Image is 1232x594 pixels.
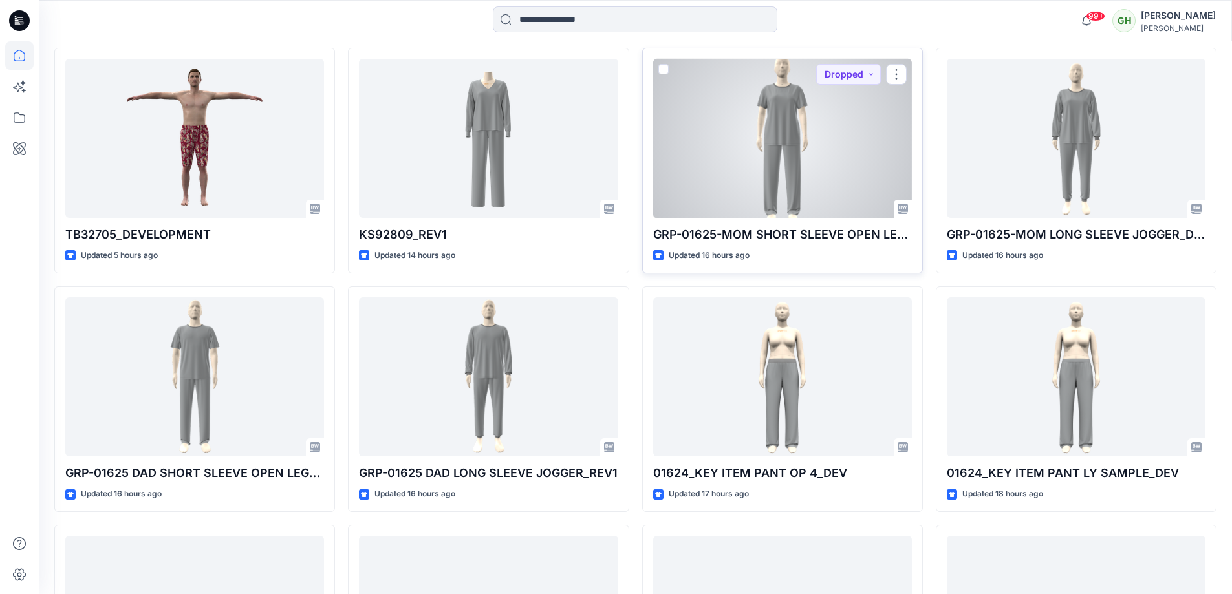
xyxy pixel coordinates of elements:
[947,297,1205,457] a: 01624_KEY ITEM PANT LY SAMPLE_DEV
[81,249,158,262] p: Updated 5 hours ago
[962,487,1043,501] p: Updated 18 hours ago
[653,226,912,244] p: GRP-01625-MOM SHORT SLEEVE OPEN LEG_DEV_REV1
[653,59,912,218] a: GRP-01625-MOM SHORT SLEEVE OPEN LEG_DEV_REV1
[653,297,912,457] a: 01624_KEY ITEM PANT OP 4_DEV
[359,297,618,457] a: GRP-01625 DAD LONG SLEEVE JOGGER_REV1
[669,249,750,262] p: Updated 16 hours ago
[65,297,324,457] a: GRP-01625 DAD SHORT SLEEVE OPEN LEG_REV1
[962,249,1043,262] p: Updated 16 hours ago
[359,59,618,218] a: KS92809_REV1
[65,464,324,482] p: GRP-01625 DAD SHORT SLEEVE OPEN LEG_REV1
[65,226,324,244] p: TB32705_DEVELOPMENT
[374,487,455,501] p: Updated 16 hours ago
[1112,9,1136,32] div: GH
[81,487,162,501] p: Updated 16 hours ago
[1086,11,1105,21] span: 99+
[359,226,618,244] p: KS92809_REV1
[947,464,1205,482] p: 01624_KEY ITEM PANT LY SAMPLE_DEV
[947,226,1205,244] p: GRP-01625-MOM LONG SLEEVE JOGGER_DEV_REV1
[1141,23,1216,33] div: [PERSON_NAME]
[653,464,912,482] p: 01624_KEY ITEM PANT OP 4_DEV
[359,464,618,482] p: GRP-01625 DAD LONG SLEEVE JOGGER_REV1
[1141,8,1216,23] div: [PERSON_NAME]
[669,487,749,501] p: Updated 17 hours ago
[947,59,1205,218] a: GRP-01625-MOM LONG SLEEVE JOGGER_DEV_REV1
[65,59,324,218] a: TB32705_DEVELOPMENT
[374,249,455,262] p: Updated 14 hours ago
